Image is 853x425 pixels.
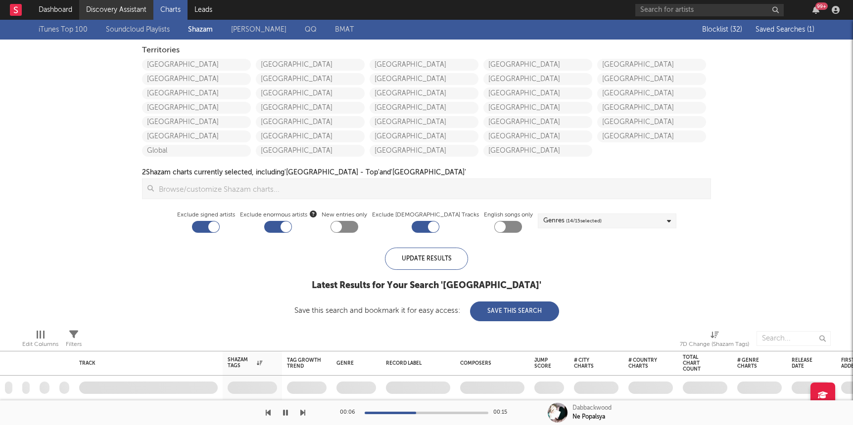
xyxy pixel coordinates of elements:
div: 99 + [815,2,828,10]
a: [GEOGRAPHIC_DATA] [597,102,706,114]
a: [GEOGRAPHIC_DATA] [370,116,478,128]
a: [GEOGRAPHIC_DATA] [483,102,592,114]
input: Browse/customize Shazam charts... [154,179,711,199]
span: Blocklist [702,26,742,33]
span: ( 1 ) [807,26,814,33]
a: [GEOGRAPHIC_DATA] [142,87,251,99]
a: [GEOGRAPHIC_DATA] [370,87,478,99]
input: Search... [757,331,831,346]
input: Search for artists [635,4,784,16]
a: [GEOGRAPHIC_DATA] [256,102,365,114]
div: Release Date [792,357,816,369]
a: [GEOGRAPHIC_DATA] [483,145,592,157]
div: Edit Columns [22,326,58,355]
a: [GEOGRAPHIC_DATA] [597,116,706,128]
a: [GEOGRAPHIC_DATA] [597,130,706,142]
div: Tag Growth Trend [287,357,322,369]
label: Exclude [DEMOGRAPHIC_DATA] Tracks [372,209,479,221]
div: # Country Charts [628,357,658,369]
div: 00:15 [493,407,513,419]
a: BMAT [335,24,354,36]
div: Edit Columns [22,339,58,350]
div: Save this search and bookmark it for easy access: [294,307,559,314]
button: 99+ [812,6,819,14]
button: Saved Searches (1) [753,26,814,34]
a: [GEOGRAPHIC_DATA] [142,59,251,71]
a: QQ [305,24,317,36]
div: Filters [66,326,82,355]
div: Ne Popalsya [572,413,605,422]
label: New entries only [322,209,367,221]
div: Genre [336,360,371,366]
div: Latest Results for Your Search ' [GEOGRAPHIC_DATA] ' [294,280,559,292]
a: [GEOGRAPHIC_DATA] [370,130,478,142]
a: [GEOGRAPHIC_DATA] [142,102,251,114]
a: [GEOGRAPHIC_DATA] [256,59,365,71]
div: Jump Score [534,357,551,369]
label: Exclude signed artists [177,209,235,221]
div: Territories [142,44,711,56]
div: Dabbackwood [572,404,612,413]
div: 00:06 [340,407,360,419]
button: Exclude enormous artists [310,209,317,218]
div: 7D Change (Shazam Tags) [680,326,749,355]
a: [GEOGRAPHIC_DATA] [483,130,592,142]
a: [GEOGRAPHIC_DATA] [597,59,706,71]
a: [GEOGRAPHIC_DATA] [597,73,706,85]
div: Update Results [385,248,468,270]
div: Filters [66,339,82,350]
div: 2 Shazam charts currently selected, including '[GEOGRAPHIC_DATA] - Top' and '[GEOGRAPHIC_DATA]' [142,167,466,178]
a: [GEOGRAPHIC_DATA] [370,73,478,85]
span: ( 32 ) [730,26,742,33]
span: Exclude enormous artists [240,209,317,221]
div: 7D Change (Shazam Tags) [680,339,749,350]
span: ( 14 / 15 selected) [566,215,602,227]
div: Genres [543,215,602,227]
div: # Genre Charts [737,357,767,369]
a: Soundcloud Playlists [106,24,170,36]
a: [GEOGRAPHIC_DATA] [483,59,592,71]
a: [GEOGRAPHIC_DATA] [370,59,478,71]
a: [GEOGRAPHIC_DATA] [256,130,365,142]
a: [GEOGRAPHIC_DATA] [483,87,592,99]
div: Track [79,360,213,366]
div: Composers [460,360,520,366]
a: iTunes Top 100 [39,24,88,36]
a: [GEOGRAPHIC_DATA] [483,73,592,85]
div: Total Chart Count [683,354,712,372]
div: Shazam Tags [228,357,262,369]
label: English songs only [484,209,533,221]
a: [GEOGRAPHIC_DATA] [142,116,251,128]
span: Saved Searches [756,26,814,33]
a: [GEOGRAPHIC_DATA] [597,87,706,99]
a: [GEOGRAPHIC_DATA] [256,145,365,157]
a: [GEOGRAPHIC_DATA] [256,116,365,128]
a: [PERSON_NAME] [231,24,286,36]
button: Save This Search [470,301,559,321]
a: [GEOGRAPHIC_DATA] [142,73,251,85]
a: [GEOGRAPHIC_DATA] [370,145,478,157]
div: Record Label [386,360,445,366]
a: Global [142,145,251,157]
a: [GEOGRAPHIC_DATA] [483,116,592,128]
a: [GEOGRAPHIC_DATA] [370,102,478,114]
a: [GEOGRAPHIC_DATA] [256,87,365,99]
a: [GEOGRAPHIC_DATA] [256,73,365,85]
a: [GEOGRAPHIC_DATA] [142,130,251,142]
div: # City Charts [574,357,604,369]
